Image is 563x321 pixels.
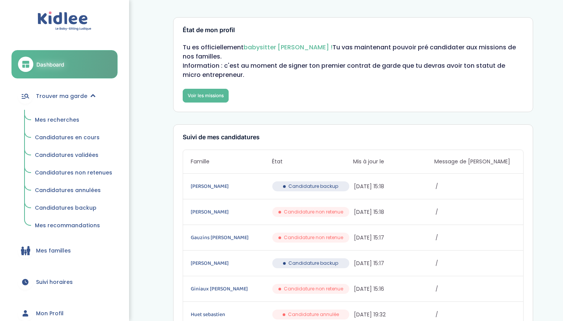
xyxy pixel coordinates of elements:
[183,27,524,34] h3: État de mon profil
[354,208,434,216] span: [DATE] 15:18
[35,134,100,141] span: Candidatures en cours
[435,234,516,242] span: /
[272,158,353,166] span: État
[35,204,97,212] span: Candidatures backup
[29,201,118,215] a: Candidatures backup
[435,311,516,319] span: /
[29,218,118,233] a: Mes recommandations
[29,148,118,163] a: Candidatures validées
[29,113,118,127] a: Mes recherches
[353,158,434,166] span: Mis à jour le
[288,311,339,318] span: Candidature annulée
[354,259,434,267] span: [DATE] 15:17
[183,134,524,141] h3: Suivi de mes candidatures
[36,310,64,318] span: Mon Profil
[435,259,516,267] span: /
[354,234,434,242] span: [DATE] 15:17
[284,209,343,215] span: Candidature non retenue
[435,285,516,293] span: /
[288,183,338,190] span: Candidature backup
[11,50,118,78] a: Dashboard
[183,43,524,61] p: Tu es officiellement Tu vas maintenant pouvoir pré candidater aux missions de nos familles.
[36,92,87,100] span: Trouver ma garde
[435,208,516,216] span: /
[36,278,73,286] span: Suivi horaires
[354,285,434,293] span: [DATE] 15:16
[29,183,118,198] a: Candidatures annulées
[435,182,516,191] span: /
[244,43,332,52] span: babysitter [PERSON_NAME] !
[11,268,118,296] a: Suivi horaires
[191,158,272,166] span: Famille
[191,285,271,293] a: Giniaux [PERSON_NAME]
[191,233,271,242] a: Gauzins [PERSON_NAME]
[11,237,118,264] a: Mes familles
[29,130,118,145] a: Candidatures en cours
[191,310,271,319] a: Huet sebastien
[35,222,100,229] span: Mes recommandations
[183,89,229,103] a: Voir les missions
[434,158,516,166] span: Message de [PERSON_NAME]
[36,247,71,255] span: Mes familles
[35,169,112,176] span: Candidatures non retenues
[36,60,64,68] span: Dashboard
[284,234,343,241] span: Candidature non retenue
[29,166,118,180] a: Candidatures non retenues
[11,82,118,110] a: Trouver ma garde
[35,151,98,159] span: Candidatures validées
[354,182,434,191] span: [DATE] 15:18
[191,259,271,267] a: [PERSON_NAME]
[35,116,79,124] span: Mes recherches
[38,11,92,31] img: logo.svg
[35,186,101,194] span: Candidatures annulées
[183,61,524,80] p: Information : c'est au moment de signer ton premier contrat de garde que tu devras avoir ton stat...
[288,260,338,267] span: Candidature backup
[191,182,271,191] a: [PERSON_NAME]
[191,208,271,216] a: [PERSON_NAME]
[284,285,343,292] span: Candidature non retenue
[354,311,434,319] span: [DATE] 19:32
